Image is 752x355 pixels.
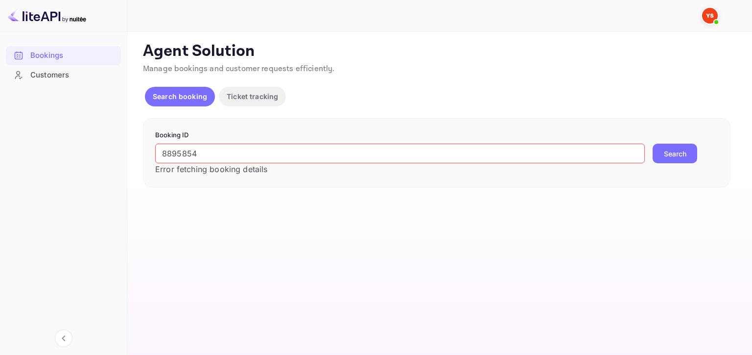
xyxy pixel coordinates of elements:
p: Search booking [153,91,207,101]
img: LiteAPI logo [8,8,86,24]
div: Bookings [6,46,121,65]
a: Customers [6,66,121,84]
p: Ticket tracking [227,91,278,101]
img: Yandex Support [702,8,718,24]
button: Search [653,144,697,163]
p: Agent Solution [143,42,734,61]
input: Enter Booking ID (e.g., 63782194) [155,144,645,163]
p: Error fetching booking details [155,163,645,175]
span: Manage bookings and customer requests efficiently. [143,64,335,74]
div: Customers [6,66,121,85]
p: Booking ID [155,130,718,140]
button: Collapse navigation [55,330,72,347]
div: Bookings [30,50,116,61]
div: Customers [30,70,116,81]
a: Bookings [6,46,121,64]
